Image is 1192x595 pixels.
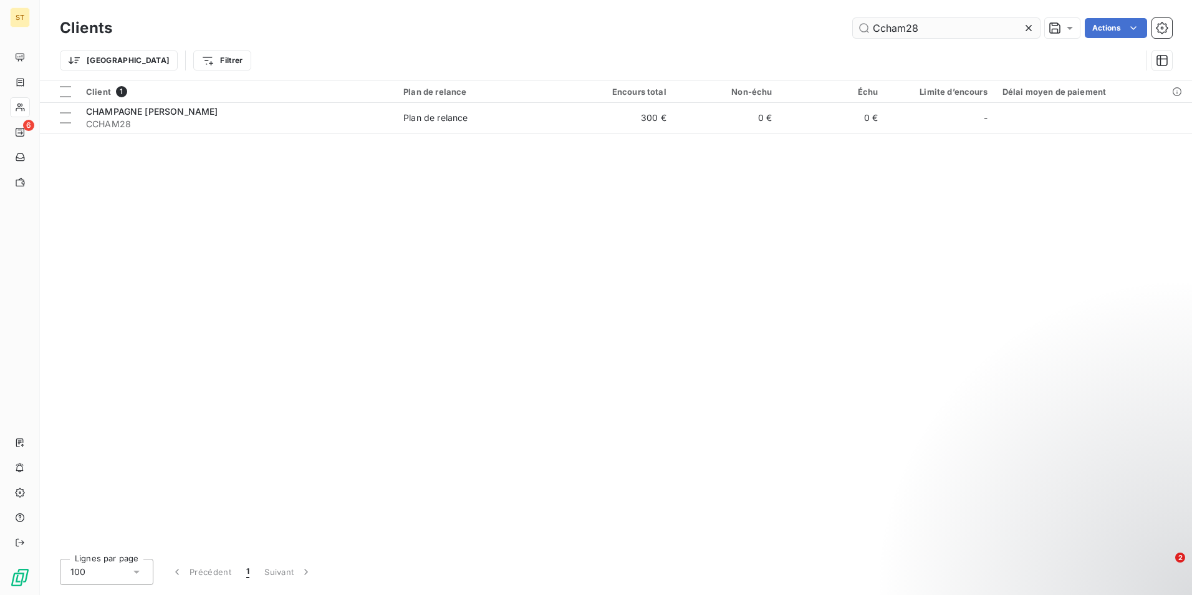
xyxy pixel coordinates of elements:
td: 0 € [674,103,780,133]
iframe: Intercom live chat [1150,553,1180,583]
div: Non-échu [681,87,772,97]
span: 1 [246,566,249,578]
div: ST [10,7,30,27]
button: Filtrer [193,51,251,70]
button: Suivant [257,559,320,585]
div: Délai moyen de paiement [1002,87,1185,97]
h3: Clients [60,17,112,39]
span: CHAMPAGNE [PERSON_NAME] [86,106,218,117]
td: 0 € [779,103,885,133]
button: 1 [239,559,257,585]
span: Client [86,87,111,97]
span: - [984,112,988,124]
button: Précédent [163,559,239,585]
span: 1 [116,86,127,97]
div: Encours total [575,87,666,97]
div: Plan de relance [403,112,468,124]
div: Plan de relance [403,87,560,97]
span: 2 [1175,553,1185,563]
input: Rechercher [853,18,1040,38]
div: Échu [787,87,878,97]
span: 100 [70,566,85,578]
button: Actions [1085,18,1147,38]
span: CCHAM28 [86,118,388,130]
a: 6 [10,122,29,142]
button: [GEOGRAPHIC_DATA] [60,51,178,70]
div: Limite d’encours [893,87,988,97]
img: Logo LeanPay [10,568,30,588]
span: 6 [23,120,34,131]
iframe: Intercom notifications message [943,474,1192,561]
td: 300 € [568,103,674,133]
